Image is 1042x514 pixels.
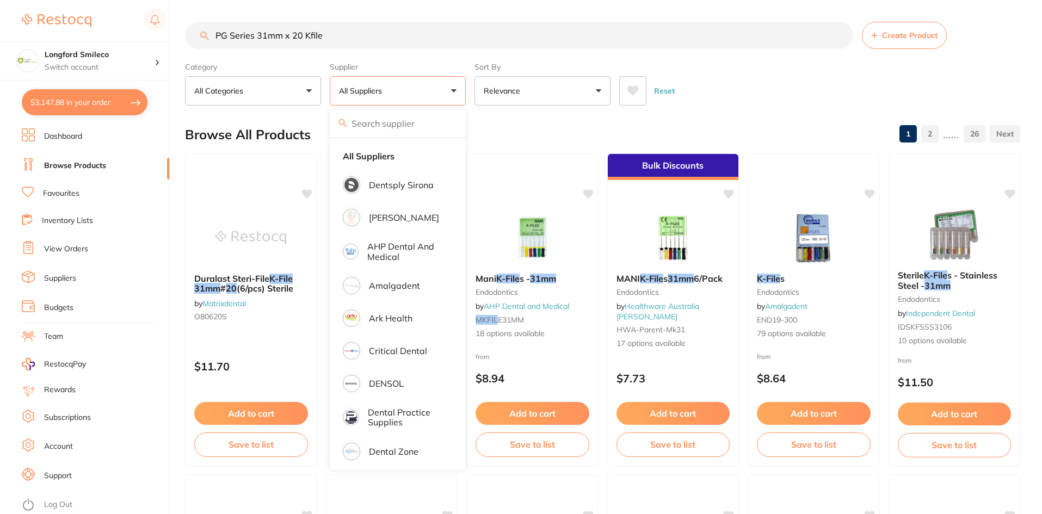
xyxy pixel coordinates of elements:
[194,274,308,294] b: Duralast Steri-File K-File 31mm #20 (6/pcs) Sterile
[924,280,951,291] em: 31mm
[369,180,434,190] p: Dentsply Sirona
[520,273,530,284] span: s -
[757,402,871,425] button: Add to cart
[497,210,568,265] img: Mani K-Files - 31mm
[663,273,668,284] span: s
[616,274,730,283] b: MANI K-Files 31mm 6/Pack
[43,188,79,199] a: Favourites
[194,432,308,456] button: Save to list
[474,76,611,106] button: Relevance
[484,85,525,96] p: Relevance
[898,356,912,364] span: from
[344,245,357,258] img: AHP Dental and Medical
[344,210,359,225] img: Adam Dental
[44,412,91,423] a: Subscriptions
[42,215,93,226] a: Inventory Lists
[330,110,466,137] input: Search supplier
[616,273,640,284] span: MANI
[194,85,248,96] p: All Categories
[943,128,959,140] p: ......
[476,273,496,284] span: Mani
[237,283,293,294] span: (6/pcs) Sterile
[44,470,72,481] a: Support
[898,433,1012,457] button: Save to list
[757,432,871,456] button: Save to list
[476,432,589,456] button: Save to list
[668,273,694,284] em: 31mm
[757,274,871,283] b: K-Files
[369,281,420,290] p: Amalgadent
[44,499,72,510] a: Log Out
[862,22,947,49] button: Create Product
[194,312,227,321] span: O80620S
[44,131,82,142] a: Dashboard
[194,273,269,284] span: Duralast Steri-File
[44,244,88,255] a: View Orders
[17,50,39,72] img: Longford Smileco
[22,14,91,27] img: Restocq Logo
[44,331,63,342] a: Team
[616,372,730,385] p: $7.73
[498,315,524,325] span: E31MM
[474,62,611,72] label: Sort By
[899,123,917,145] a: 1
[369,213,439,222] p: [PERSON_NAME]
[344,376,359,391] img: DENSOL
[215,210,286,265] img: Duralast Steri-File K-File 31mm #20 (6/pcs) Sterile
[369,379,404,388] p: DENSOL
[898,322,952,332] span: IDSKFSSS3106
[906,308,975,318] a: Independent Dental
[898,270,924,281] span: Sterile
[616,402,730,425] button: Add to cart
[45,49,155,60] h4: Longford Smileco
[616,432,730,456] button: Save to list
[694,273,723,284] span: 6/Pack
[344,444,359,459] img: Dental Zone
[476,288,589,296] small: endodontics
[898,295,1012,304] small: endodontics
[616,301,699,321] a: Healthware Australia [PERSON_NAME]
[194,360,308,373] p: $11.70
[185,76,321,106] button: All Categories
[484,301,569,311] a: AHP Dental and Medical
[22,358,86,370] a: RestocqPay
[344,178,359,192] img: Dentsply Sirona
[964,123,985,145] a: 26
[202,299,246,308] a: Matrixdental
[368,407,446,428] p: Dental Practice Supplies
[476,402,589,425] button: Add to cart
[339,85,386,96] p: All Suppliers
[476,315,498,325] em: MKFIL
[476,301,569,311] span: by
[882,31,938,40] span: Create Product
[638,210,708,265] img: MANI K-Files 31mm 6/Pack
[608,154,739,180] div: Bulk Discounts
[616,288,730,296] small: Endodontics
[921,123,939,145] a: 2
[330,62,466,72] label: Supplier
[369,313,412,323] p: Ark Health
[757,301,807,311] span: by
[765,301,807,311] a: Amalgadent
[344,311,359,325] img: Ark Health
[344,344,359,358] img: Critical Dental
[22,497,166,514] button: Log Out
[757,288,871,296] small: endodontics
[616,301,699,321] span: by
[780,273,785,284] span: s
[898,376,1012,388] p: $11.50
[898,270,1012,290] b: Sterile K-Files - Stainless Steel - 31mm
[44,385,76,395] a: Rewards
[651,76,678,106] button: Reset
[476,329,589,339] span: 18 options available
[343,151,394,161] strong: All Suppliers
[778,210,849,265] img: K-Files
[898,308,975,318] span: by
[898,336,1012,346] span: 10 options available
[44,160,106,171] a: Browse Products
[44,359,86,370] span: RestocqPay
[22,358,35,370] img: RestocqPay
[330,76,466,106] button: All Suppliers
[269,273,293,284] em: K-File
[757,352,771,361] span: from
